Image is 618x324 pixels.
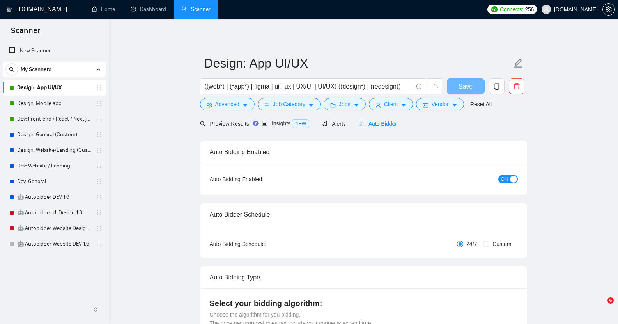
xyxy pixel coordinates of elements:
span: caret-down [243,102,248,108]
span: holder [96,225,102,231]
span: Insights [262,120,309,126]
a: 🤖 Autobidder Website DEV 1.6 [17,236,91,252]
span: holder [96,178,102,185]
span: robot [358,121,364,126]
span: Client [384,100,398,109]
a: Dev: Front-end / React / Next.js / WebGL / GSAP [17,111,91,127]
span: notification [322,121,327,126]
span: holder [96,116,102,122]
span: Advanced [215,100,239,109]
div: Auto Bidding Enabled: [210,175,312,183]
button: idcardVendorcaret-down [416,98,464,110]
span: caret-down [452,102,457,108]
span: user [544,7,549,12]
span: Alerts [322,121,346,127]
span: ON [501,175,508,183]
a: 🤖 Autobidder Website Design 1.8 [17,221,91,236]
li: New Scanner [3,43,106,59]
span: Connects: [500,5,523,14]
a: Reset All [470,100,492,109]
span: copy [489,83,504,90]
button: search [5,63,18,76]
a: Design: Mobile app [17,96,91,111]
span: Job Category [273,100,305,109]
span: Jobs [339,100,351,109]
span: area-chart [262,121,267,126]
span: My Scanners [21,62,51,77]
img: logo [7,4,12,16]
span: double-left [93,306,101,313]
div: Auto Bidder Schedule [210,203,518,226]
span: holder [96,210,102,216]
span: holder [96,147,102,153]
a: setting [602,6,615,12]
span: search [200,121,205,126]
span: setting [207,102,212,108]
span: Save [459,82,473,91]
div: Auto Bidding Type [210,266,518,288]
button: delete [509,78,524,94]
div: Auto Bidding Enabled [210,141,518,163]
a: Dev: General [17,174,91,189]
span: caret-down [308,102,314,108]
a: searchScanner [182,6,211,12]
a: 🤖 Autobidder UI Design 1.8 [17,205,91,221]
a: dashboardDashboard [131,6,166,12]
a: homeHome [92,6,115,12]
a: Design: App UI/UX [17,80,91,96]
button: copy [489,78,505,94]
button: setting [602,3,615,16]
input: Scanner name... [204,53,512,73]
span: 6 [607,297,614,304]
button: settingAdvancedcaret-down [200,98,255,110]
span: setting [603,6,614,12]
span: holder [96,100,102,107]
button: userClientcaret-down [369,98,413,110]
iframe: Intercom live chat [591,297,610,316]
span: idcard [423,102,428,108]
span: search [6,67,18,72]
span: user [375,102,381,108]
span: holder [96,194,102,200]
a: Design: Website/Landing (Custom) [17,142,91,158]
input: Search Freelance Jobs... [205,82,413,91]
span: Vendor [431,100,448,109]
a: 🤖 Autobidder DEV 1.6 [17,189,91,205]
span: 24/7 [463,240,480,248]
span: edit [513,58,523,68]
div: Auto Bidding Schedule: [210,240,312,248]
span: caret-down [401,102,406,108]
span: delete [509,83,524,90]
a: Design: General (Custom) [17,127,91,142]
li: My Scanners [3,62,106,252]
span: Scanner [5,25,46,41]
span: caret-down [354,102,359,108]
span: holder [96,85,102,91]
img: upwork-logo.png [491,6,498,12]
span: Auto Bidder [358,121,397,127]
button: folderJobscaret-down [324,98,366,110]
span: folder [330,102,336,108]
span: info-circle [416,84,421,89]
span: holder [96,163,102,169]
button: Save [447,78,485,94]
span: loading [431,84,438,91]
span: holder [96,241,102,247]
span: bars [264,102,270,108]
span: 256 [525,5,534,14]
a: New Scanner [9,43,100,59]
span: NEW [292,119,309,128]
button: barsJob Categorycaret-down [258,98,321,110]
div: Tooltip anchor [252,120,259,127]
span: holder [96,132,102,138]
span: Preview Results [200,121,249,127]
a: Dev: Website / Landing [17,158,91,174]
h4: Select your bidding algorithm: [210,298,518,309]
span: Custom [489,240,514,248]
